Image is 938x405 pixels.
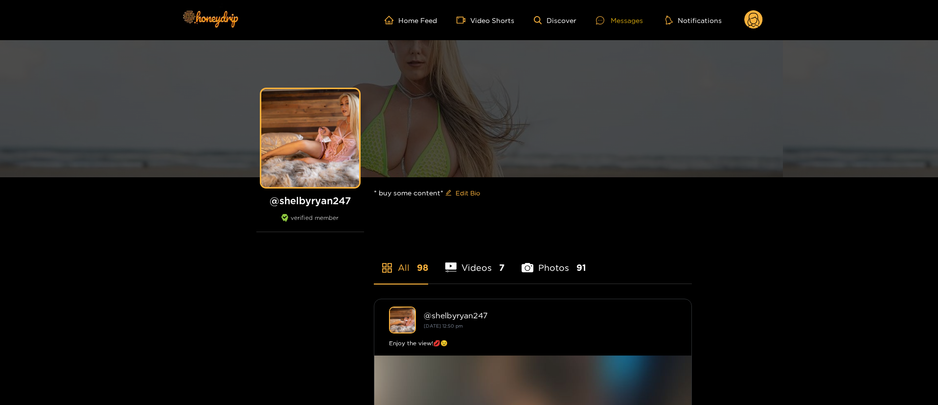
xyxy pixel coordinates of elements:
[457,16,514,24] a: Video Shorts
[417,262,428,274] span: 98
[424,311,677,320] div: @ shelbyryan247
[389,338,677,348] div: Enjoy the view!💋😉
[456,188,480,198] span: Edit Bio
[663,15,725,25] button: Notifications
[424,323,463,329] small: [DATE] 12:50 pm
[596,15,643,26] div: Messages
[576,262,586,274] span: 91
[443,185,482,201] button: editEdit Bio
[457,16,470,24] span: video-camera
[374,239,428,284] li: All
[256,194,364,207] h1: @ shelbyryan247
[522,239,586,284] li: Photos
[499,262,504,274] span: 7
[445,239,505,284] li: Videos
[374,177,692,209] div: * buy some content*
[385,16,398,24] span: home
[381,262,393,274] span: appstore
[256,214,364,232] div: verified member
[389,307,416,334] img: shelbyryan247
[385,16,437,24] a: Home Feed
[445,190,452,197] span: edit
[534,16,576,24] a: Discover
